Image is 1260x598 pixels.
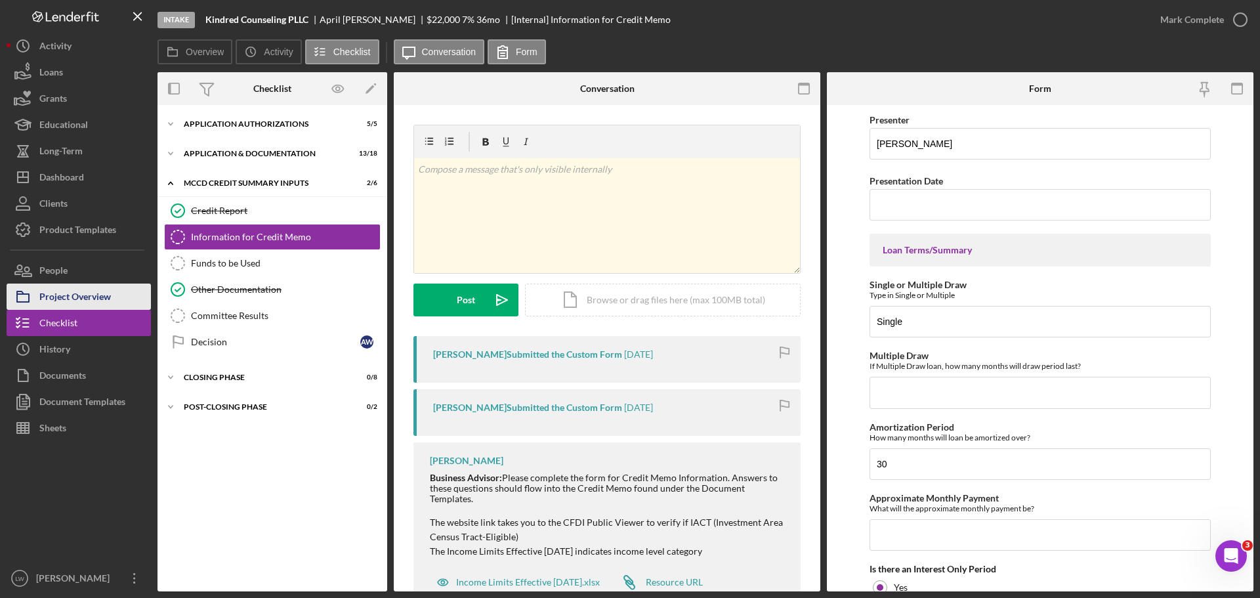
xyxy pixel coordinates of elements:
div: Post-Closing Phase [184,403,345,411]
label: Single or Multiple Draw [870,279,967,290]
button: Project Overview [7,284,151,310]
button: Checklist [7,310,151,336]
div: Please complete the form for Credit Memo Information. Answers to these questions should flow into... [430,473,787,504]
div: Dashboard [39,164,84,194]
div: Checklist [39,310,77,339]
iframe: Intercom live chat [1215,540,1247,572]
div: 13 / 18 [354,150,377,158]
div: Loan Terms/Summary [883,245,1198,255]
div: Closing Phase [184,374,345,381]
div: Committee Results [191,310,380,321]
button: Dashboard [7,164,151,190]
div: People [39,257,68,287]
div: Form [1029,83,1051,94]
label: Form [516,47,537,57]
div: Post [457,284,475,316]
div: [PERSON_NAME] Submitted the Custom Form [433,349,622,360]
div: 2 / 6 [354,179,377,187]
div: Activity [39,33,72,62]
button: Document Templates [7,389,151,415]
a: Credit Report [164,198,381,224]
a: Sheets [7,415,151,441]
label: Activity [264,47,293,57]
div: Loans [39,59,63,89]
div: Resource URL [646,577,703,587]
button: Activity [7,33,151,59]
div: Documents [39,362,86,392]
div: Intake [157,12,195,28]
div: 36 mo [476,14,500,25]
button: Product Templates [7,217,151,243]
button: Checklist [305,39,379,64]
button: Grants [7,85,151,112]
text: LW [15,575,25,582]
div: Document Templates [39,389,125,418]
div: [PERSON_NAME] [33,565,118,595]
button: Activity [236,39,301,64]
label: Presenter [870,114,910,125]
div: Sheets [39,415,66,444]
div: If Multiple Draw loan, how many months will draw period last? [870,361,1211,371]
div: MCCD Credit Summary Inputs [184,179,345,187]
div: Decision [191,337,360,347]
div: Long-Term [39,138,83,167]
button: Overview [157,39,232,64]
div: 0 / 2 [354,403,377,411]
div: How many months will loan be amortized over? [870,433,1211,442]
div: Income Limits Effective [DATE].xlsx [456,577,600,587]
div: Other Documentation [191,284,380,295]
button: Clients [7,190,151,217]
label: Checklist [333,47,371,57]
div: Product Templates [39,217,116,246]
time: 2025-09-15 21:27 [624,349,653,360]
button: Documents [7,362,151,389]
div: A W [360,335,373,349]
p: The Income Limits Effective [DATE] indicates income level category [430,544,787,559]
label: Conversation [422,47,476,57]
button: Form [488,39,546,64]
button: Educational [7,112,151,138]
label: Multiple Draw [870,350,929,361]
button: Conversation [394,39,485,64]
button: People [7,257,151,284]
div: Checklist [253,83,291,94]
label: Yes [894,582,908,593]
span: $22,000 [427,14,460,25]
div: Funds to be Used [191,258,380,268]
div: Is there an Interest Only Period [870,564,1211,574]
b: Kindred Counseling PLLC [205,14,308,25]
div: Clients [39,190,68,220]
div: What will the approximate monthly payment be? [870,503,1211,513]
div: Project Overview [39,284,111,313]
button: History [7,336,151,362]
strong: Business Advisor: [430,472,502,483]
div: [Internal] Information for Credit Memo [511,14,671,25]
div: Conversation [580,83,635,94]
label: Overview [186,47,224,57]
a: Resource URL [613,569,703,595]
button: Long-Term [7,138,151,164]
div: [PERSON_NAME] Submitted the Custom Form [433,402,622,413]
div: 0 / 8 [354,374,377,381]
div: Information for Credit Memo [191,232,380,242]
a: DecisionAW [164,329,381,355]
time: 2025-07-30 17:23 [624,402,653,413]
a: Information for Credit Memo [164,224,381,250]
div: Application Authorizations [184,120,345,128]
label: Amortization Period [870,421,954,433]
div: Educational [39,112,88,141]
button: Loans [7,59,151,85]
div: April [PERSON_NAME] [320,14,427,25]
div: 5 / 5 [354,120,377,128]
a: Committee Results [164,303,381,329]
